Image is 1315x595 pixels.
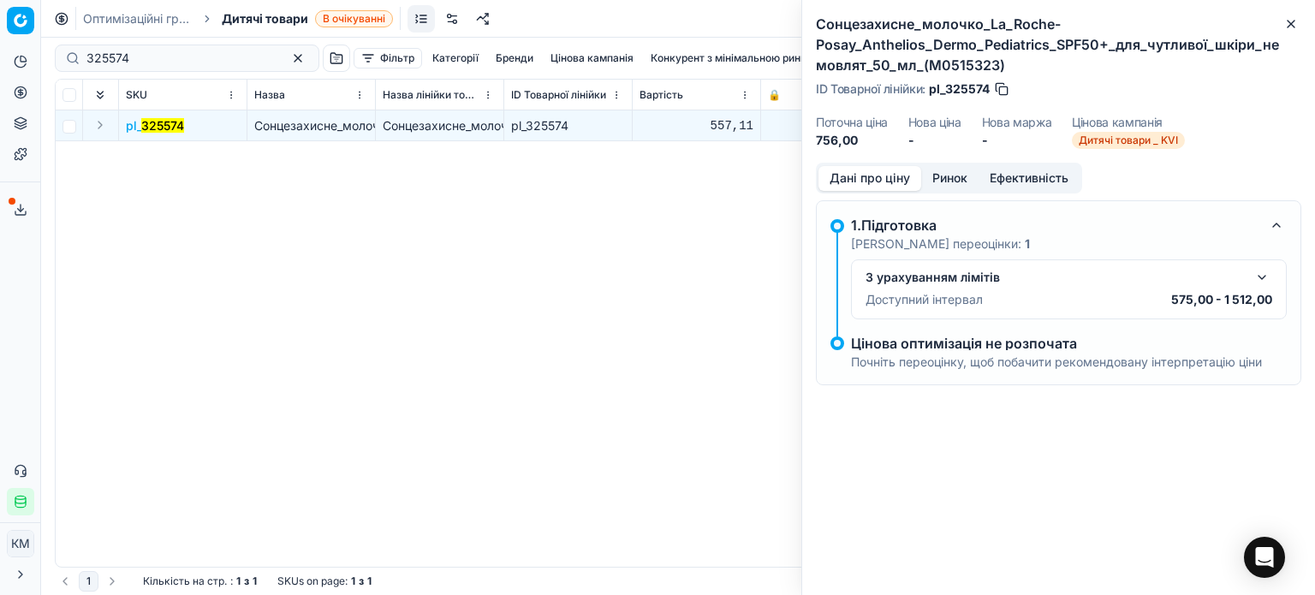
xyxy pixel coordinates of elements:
p: 575,00 - 1 512,00 [1171,291,1272,308]
dd: 756,00 [816,132,888,149]
nav: pagination [55,571,122,592]
span: Дитячі товари [222,10,308,27]
mark: 325574 [141,118,184,133]
span: В очікуванні [315,10,393,27]
button: Цінова кампанія [544,48,640,68]
button: Go to previous page [55,571,75,592]
span: Назва лінійки товарів [383,88,479,102]
span: КM [8,531,33,556]
strong: 1 [236,574,241,588]
dd: - [982,132,1052,149]
button: Ринок [921,166,979,191]
div: 557,11 [640,117,753,134]
div: Open Intercom Messenger [1244,537,1285,578]
strong: 1 [253,574,257,588]
span: SKU [126,88,147,102]
h2: Сонцезахисне_молочко_La_Roche-Posay_Anthelios_Dermo_Pediatrics_SPF50+_для_чутливої_шкіри_немовлят... [816,14,1301,75]
button: Дані про ціну [818,166,921,191]
span: Дитячі товари _ KVI [1072,132,1185,149]
strong: з [244,574,249,588]
button: Конкурент з мінімальною ринковою ціною [644,48,872,68]
nav: breadcrumb [83,10,393,27]
span: ID Товарної лінійки : [816,83,925,95]
span: SKUs on page : [277,574,348,588]
span: Сонцезахисне_молочко_La_Roche-Posay_Anthelios_Dermo_Pediatrics_SPF50+_для_чутливої_шкіри_немовлят... [254,118,996,133]
div: pl_325574 [511,117,625,134]
button: Категорії [425,48,485,68]
span: Назва [254,88,285,102]
div: : [143,574,257,588]
span: Вартість [640,88,683,102]
button: pl_325574 [126,117,184,134]
span: Дитячі товариВ очікуванні [222,10,393,27]
button: 1 [79,571,98,592]
p: Почніть переоцінку, щоб побачити рекомендовану інтерпретацію ціни [851,354,1262,371]
span: 🔒 [768,88,781,102]
dd: - [908,132,961,149]
input: Пошук по SKU або назві [86,50,274,67]
span: pl_ [126,117,184,134]
dt: Цінова кампанія [1072,116,1185,128]
div: Сонцезахисне_молочко_La_Roche-Posay_Anthelios_Dermo_Pediatrics_SPF50+_для_чутливої_шкіри_немовлят... [383,117,497,134]
button: КM [7,530,34,557]
span: ID Товарної лінійки [511,88,606,102]
button: Бренди [489,48,540,68]
dt: Нова ціна [908,116,961,128]
a: Оптимізаційні групи [83,10,193,27]
dt: Поточна ціна [816,116,888,128]
span: Кількість на стр. [143,574,227,588]
button: Go to next page [102,571,122,592]
button: Фільтр [354,48,422,68]
strong: 1 [1025,236,1030,251]
div: 1.Підготовка [851,215,1259,235]
dt: Нова маржа [982,116,1052,128]
strong: 1 [367,574,372,588]
button: Expand [90,115,110,135]
p: Цінова оптимізація не розпочата [851,336,1262,350]
strong: 1 [351,574,355,588]
p: [PERSON_NAME] переоцінки: [851,235,1030,253]
p: Доступний інтервал [866,291,983,308]
span: pl_325574 [929,80,990,98]
div: З урахуванням лімітів [866,269,1245,286]
button: Expand all [90,85,110,105]
strong: з [359,574,364,588]
button: Ефективність [979,166,1080,191]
